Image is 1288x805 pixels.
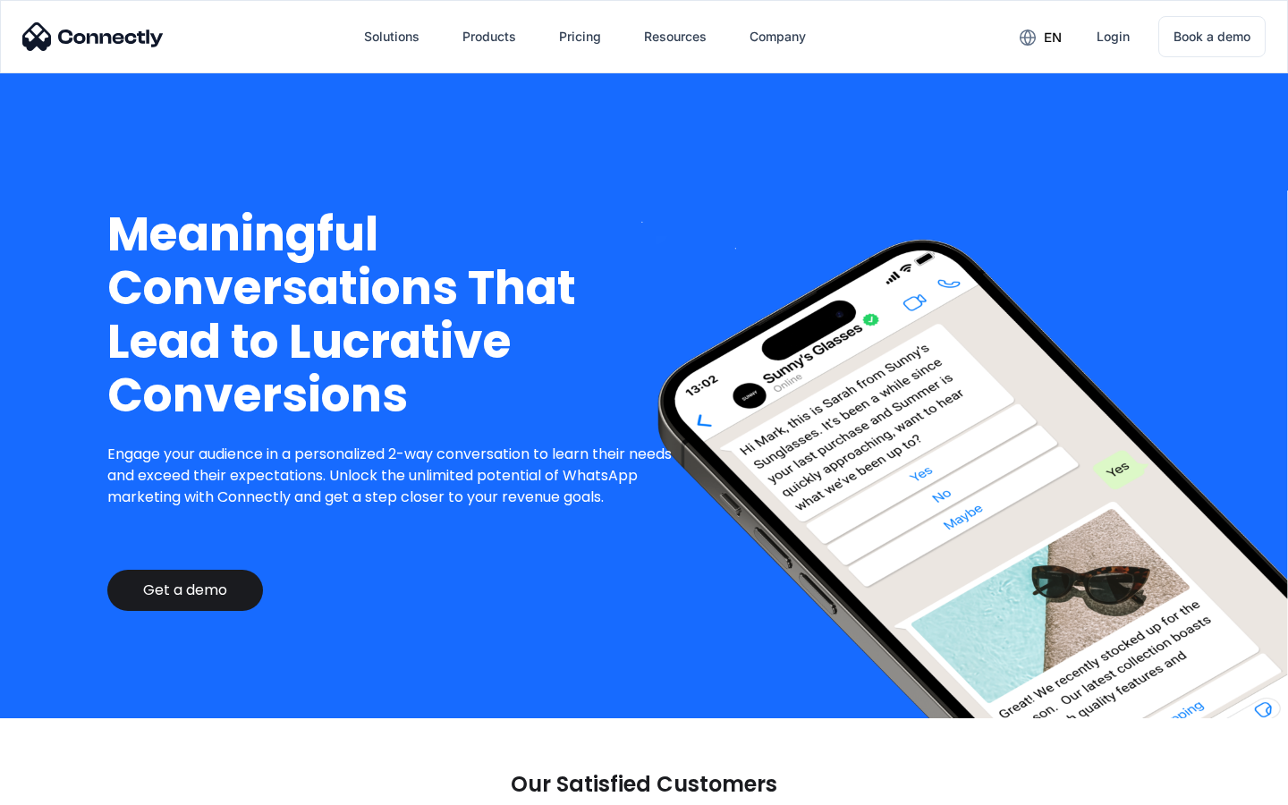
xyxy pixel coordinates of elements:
div: Pricing [559,24,601,49]
div: Get a demo [143,581,227,599]
h1: Meaningful Conversations That Lead to Lucrative Conversions [107,208,686,422]
p: Engage your audience in a personalized 2-way conversation to learn their needs and exceed their e... [107,444,686,508]
ul: Language list [36,774,107,799]
div: Company [750,24,806,49]
p: Our Satisfied Customers [511,772,777,797]
a: Get a demo [107,570,263,611]
img: Connectly Logo [22,22,164,51]
div: Solutions [364,24,419,49]
a: Book a demo [1158,16,1266,57]
a: Pricing [545,15,615,58]
div: Login [1097,24,1130,49]
div: Products [462,24,516,49]
div: Resources [644,24,707,49]
div: en [1044,25,1062,50]
aside: Language selected: English [18,774,107,799]
a: Login [1082,15,1144,58]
